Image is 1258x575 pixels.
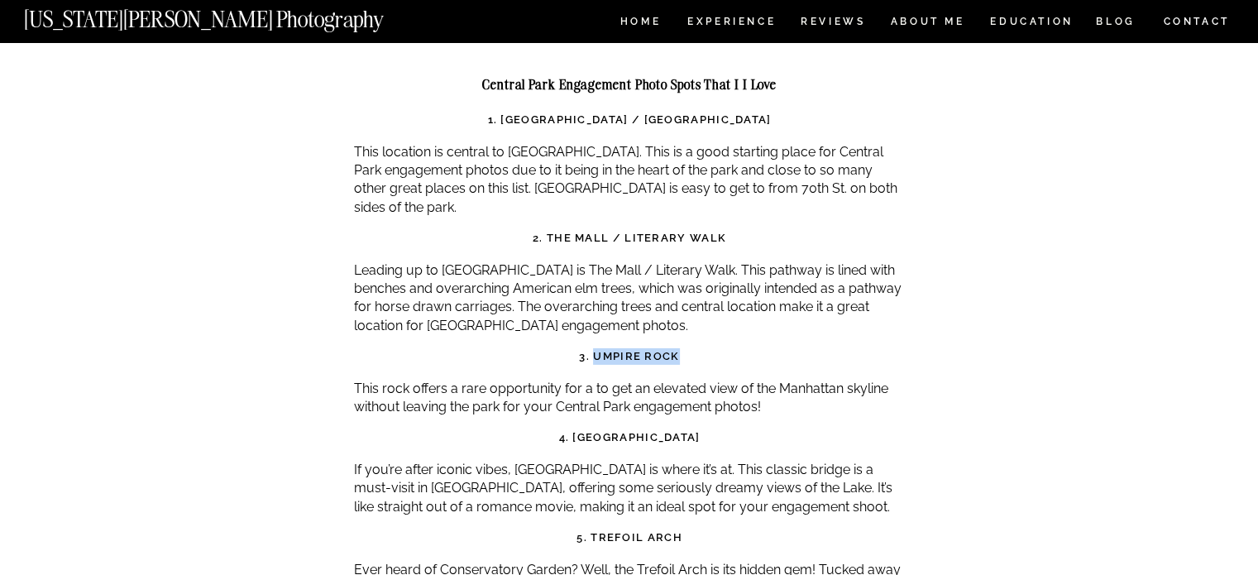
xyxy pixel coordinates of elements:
strong: 1. [GEOGRAPHIC_DATA] / [GEOGRAPHIC_DATA] [488,113,772,126]
p: Leading up to [GEOGRAPHIC_DATA] is The Mall / Literary Walk. This pathway is lined with benches a... [354,261,906,336]
strong: 4. [GEOGRAPHIC_DATA] [559,431,701,443]
a: EDUCATION [988,17,1075,31]
a: BLOG [1096,17,1136,31]
a: ABOUT ME [890,17,965,31]
strong: Central Park Engagement Photo Spots That I I Love [482,76,777,93]
strong: 2. The Mall / Literary Walk [533,232,726,244]
a: REVIEWS [801,17,863,31]
strong: 3. Umpire Rock [579,350,679,362]
p: This location is central to [GEOGRAPHIC_DATA]. This is a good starting place for Central Park eng... [354,143,906,218]
a: Experience [687,17,774,31]
p: This rock offers a rare opportunity for a to get an elevated view of the Manhattan skyline withou... [354,380,906,417]
a: CONTACT [1162,12,1231,31]
p: If you’re after iconic vibes, [GEOGRAPHIC_DATA] is where it’s at. This classic bridge is a must-v... [354,461,906,516]
a: HOME [617,17,664,31]
a: [US_STATE][PERSON_NAME] Photography [24,8,439,22]
strong: 5. Trefoil Arch [576,531,682,544]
